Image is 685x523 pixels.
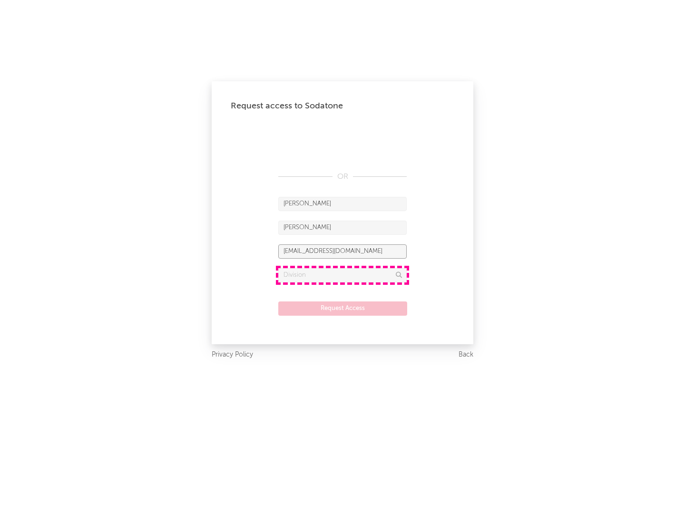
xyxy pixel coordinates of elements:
[278,197,407,211] input: First Name
[278,244,407,259] input: Email
[278,301,407,316] button: Request Access
[212,349,253,361] a: Privacy Policy
[231,100,454,112] div: Request access to Sodatone
[278,268,407,282] input: Division
[459,349,473,361] a: Back
[278,171,407,183] div: OR
[278,221,407,235] input: Last Name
